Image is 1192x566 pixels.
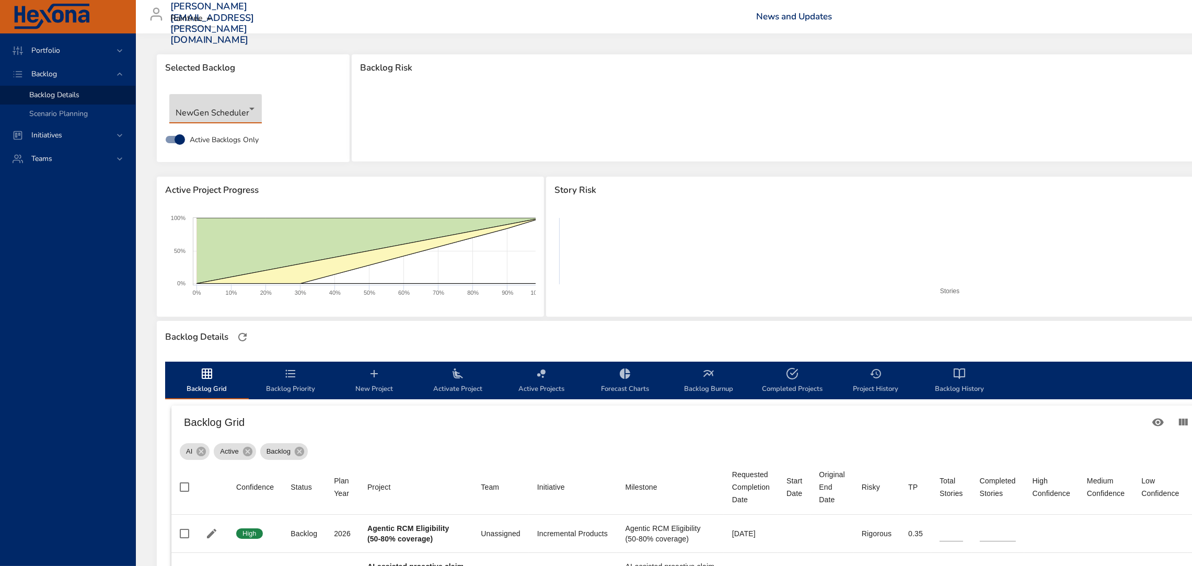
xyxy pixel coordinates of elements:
[190,134,259,145] span: Active Backlogs Only
[589,367,661,395] span: Forecast Charts
[398,290,410,296] text: 60%
[506,367,577,395] span: Active Projects
[29,109,88,119] span: Scenario Planning
[422,367,493,395] span: Activate Project
[481,481,520,493] span: Team
[786,475,802,500] div: Start Date
[1145,410,1171,435] button: Standard Views
[481,481,499,493] div: Sort
[291,528,317,539] div: Backlog
[291,481,317,493] span: Status
[165,63,341,73] span: Selected Backlog
[339,367,410,395] span: New Project
[29,90,79,100] span: Backlog Details
[502,290,513,296] text: 90%
[908,481,918,493] div: TP
[260,446,297,457] span: Backlog
[260,290,272,296] text: 20%
[862,481,880,493] div: Sort
[481,481,499,493] div: Team
[940,475,963,500] div: Total Stories
[819,468,845,506] div: Original End Date
[214,443,256,460] div: Active
[626,481,715,493] span: Milestone
[862,481,892,493] span: Risky
[171,367,242,395] span: Backlog Grid
[214,446,245,457] span: Active
[537,528,609,539] div: Incremental Products
[626,481,657,493] div: Sort
[908,481,918,493] div: Sort
[732,468,770,506] div: Sort
[193,290,201,296] text: 0%
[180,446,199,457] span: AI
[334,475,351,500] div: Plan Year
[236,481,274,493] div: Confidence
[840,367,911,395] span: Project History
[329,290,341,296] text: 40%
[184,414,1145,431] h6: Backlog Grid
[364,290,375,296] text: 50%
[756,10,832,22] a: News and Updates
[23,130,71,140] span: Initiatives
[433,290,444,296] text: 70%
[757,367,828,395] span: Completed Projects
[367,481,391,493] div: Sort
[626,523,715,544] div: Agentic RCM Eligibility (50-80% coverage)
[530,290,545,296] text: 100%
[786,475,802,500] div: Sort
[235,329,250,345] button: Refresh Page
[940,287,959,295] text: Stories
[537,481,565,493] div: Sort
[255,367,326,395] span: Backlog Priority
[367,481,464,493] span: Project
[170,1,254,46] h3: [PERSON_NAME][EMAIL_ADDRESS][PERSON_NAME][DOMAIN_NAME]
[334,528,351,539] div: 2026
[180,443,210,460] div: AI
[334,475,351,500] div: Sort
[980,475,1016,500] div: Completed Stories
[177,280,186,286] text: 0%
[467,290,479,296] text: 80%
[1033,475,1070,500] div: Sort
[862,481,880,493] div: Risky
[367,481,391,493] div: Project
[980,475,1016,500] div: Sort
[169,94,262,123] div: NewGen Scheduler
[13,4,91,30] img: Hexona
[204,526,219,541] button: Edit Project Details
[1087,475,1125,500] span: Medium Confidence
[260,443,308,460] div: Backlog
[1033,475,1070,500] div: High Confidence
[626,481,657,493] div: Milestone
[924,367,995,395] span: Backlog History
[862,528,892,539] div: Rigorous
[162,329,232,345] div: Backlog Details
[174,248,186,254] text: 50%
[236,481,274,493] div: Sort
[940,475,963,500] div: Sort
[908,481,923,493] span: TP
[226,290,237,296] text: 10%
[23,69,65,79] span: Backlog
[537,481,565,493] div: Initiative
[291,481,312,493] div: Status
[1141,475,1179,500] div: Sort
[1087,475,1125,500] div: Sort
[170,10,215,27] div: Raintree
[819,468,845,506] div: Sort
[23,45,68,55] span: Portfolio
[236,529,263,538] span: High
[291,481,312,493] div: Sort
[537,481,609,493] span: Initiative
[732,468,770,506] div: Requested Completion Date
[673,367,744,395] span: Backlog Burnup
